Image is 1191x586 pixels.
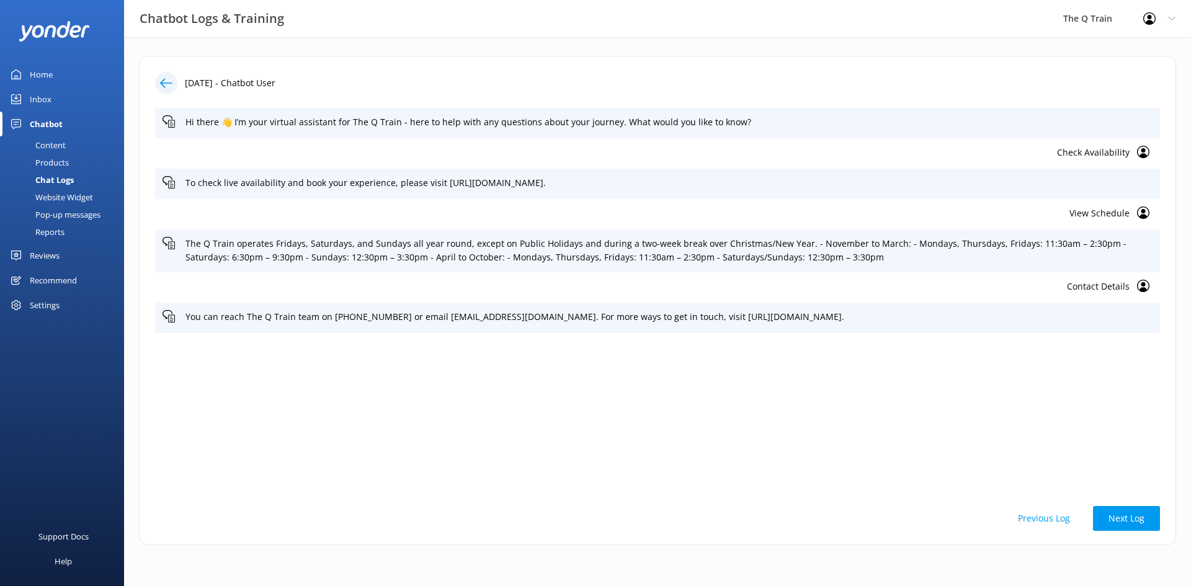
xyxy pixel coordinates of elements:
[7,223,124,241] a: Reports
[30,243,60,268] div: Reviews
[185,115,1153,129] p: Hi there 👋 I’m your virtual assistant for The Q Train - here to help with any questions about you...
[163,146,1130,159] p: Check Availability
[7,223,65,241] div: Reports
[30,268,77,293] div: Recommend
[7,171,74,189] div: Chat Logs
[7,206,100,223] div: Pop-up messages
[7,206,124,223] a: Pop-up messages
[185,310,1153,324] p: You can reach The Q Train team on [PHONE_NUMBER] or email [EMAIL_ADDRESS][DOMAIN_NAME]. For more ...
[185,237,1153,265] p: The Q Train operates Fridays, Saturdays, and Sundays all year round, except on Public Holidays an...
[185,176,1153,190] p: To check live availability and book your experience, please visit [URL][DOMAIN_NAME].
[30,87,51,112] div: Inbox
[7,154,124,171] a: Products
[30,62,53,87] div: Home
[19,21,90,42] img: yonder-white-logo.png
[38,524,89,549] div: Support Docs
[1093,506,1160,531] button: Next Log
[30,293,60,317] div: Settings
[30,112,63,136] div: Chatbot
[163,280,1130,293] p: Contact Details
[163,206,1130,220] p: View Schedule
[140,9,284,29] h3: Chatbot Logs & Training
[7,136,66,154] div: Content
[7,189,93,206] div: Website Widget
[7,154,69,171] div: Products
[7,189,124,206] a: Website Widget
[7,171,124,189] a: Chat Logs
[7,136,124,154] a: Content
[55,549,72,574] div: Help
[185,76,275,90] p: [DATE] - Chatbot User
[1002,506,1086,531] button: Previous Log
